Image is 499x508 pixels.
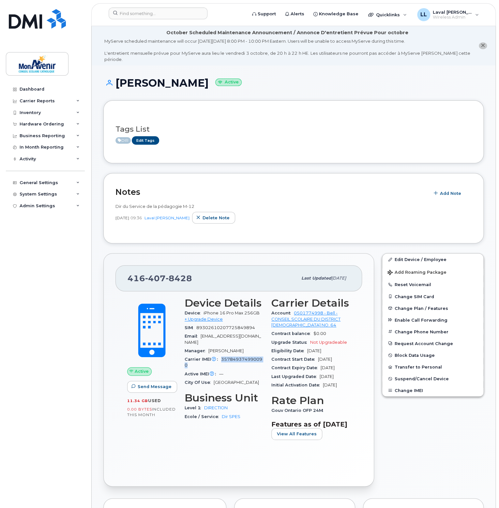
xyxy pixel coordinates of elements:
[127,399,148,403] span: 11.34 GB
[185,334,261,344] span: [EMAIL_ADDRESS][DOMAIN_NAME]
[185,297,264,309] h3: Device Details
[271,340,310,345] span: Upgrade Status
[204,311,260,315] span: iPhone 16 Pro Max 256GB
[479,42,487,49] button: close notification
[127,381,177,393] button: Send Message
[185,380,214,385] span: City Of Use
[115,215,129,221] span: [DATE]
[166,29,408,36] div: October Scheduled Maintenance Announcement / Annonce D'entretient Prévue Pour octobre
[127,407,152,412] span: 0.00 Bytes
[301,276,331,281] span: Last updated
[192,212,235,224] button: Delete note
[323,383,337,387] span: [DATE]
[203,215,230,221] span: Delete note
[271,297,350,309] h3: Carrier Details
[382,265,483,279] button: Add Roaming Package
[166,273,192,283] span: 8428
[215,79,242,86] small: Active
[271,408,326,413] span: Gouv Ontario OFP 24M
[395,306,448,311] span: Change Plan / Features
[185,348,208,353] span: Manager
[307,348,321,353] span: [DATE]
[271,311,294,315] span: Account
[271,348,307,353] span: Eligibility Date
[313,331,326,336] span: $0.00
[214,380,259,385] span: [GEOGRAPHIC_DATA]
[271,311,340,327] a: 0501774998 - Bell - CONSEIL SCOLAIRE DU DISTRICT [DEMOGRAPHIC_DATA] NO. 64
[440,190,461,196] span: Add Note
[185,392,264,404] h3: Business Unit
[135,368,149,374] span: Active
[128,273,192,283] span: 416
[382,314,483,326] button: Enable Call Forwarding
[321,365,335,370] span: [DATE]
[271,395,350,406] h3: Rate Plan
[115,187,426,197] h2: Notes
[382,349,483,361] button: Block Data Usage
[185,371,219,376] span: Active IMEI
[382,338,483,349] button: Request Account Change
[185,334,201,339] span: Email
[148,398,161,403] span: used
[222,414,240,419] a: Dir SPES
[430,188,467,199] button: Add Note
[331,276,346,281] span: [DATE]
[185,311,204,315] span: Device
[382,279,483,290] button: Reset Voicemail
[185,317,223,322] a: + Upgrade Device
[271,420,350,428] h3: Features as of [DATE]
[382,326,483,338] button: Change Phone Number
[138,384,172,390] span: Send Message
[310,340,347,345] span: Not Upgradeable
[271,383,323,387] span: Initial Activation Date
[185,405,204,410] span: Level 1
[271,357,318,362] span: Contract Start Date
[144,215,189,220] a: Laval [PERSON_NAME]
[382,302,483,314] button: Change Plan / Features
[320,374,334,379] span: [DATE]
[387,270,446,276] span: Add Roaming Package
[382,254,483,265] a: Edit Device / Employee
[145,273,166,283] span: 407
[185,357,221,362] span: Carrier IMEI
[271,365,321,370] span: Contract Expiry Date
[185,357,262,368] span: 357849374990090
[382,385,483,396] button: Change IMEI
[132,136,159,144] a: Edit Tags
[271,374,320,379] span: Last Upgraded Date
[115,125,472,133] h3: Tags List
[271,428,322,440] button: View All Features
[277,431,317,437] span: View All Features
[382,291,483,302] button: Change SIM Card
[208,348,244,353] span: [PERSON_NAME]
[103,77,484,89] h1: [PERSON_NAME]
[130,215,142,221] span: 09:36
[318,357,332,362] span: [DATE]
[196,325,255,330] span: 89302610207725849894
[115,137,131,144] span: Active
[204,405,228,410] a: DIRECTION
[104,38,470,62] div: MyServe scheduled maintenance will occur [DATE][DATE] 8:00 PM - 10:00 PM Eastern. Users will be u...
[271,331,313,336] span: Contract balance
[115,204,194,209] span: Dir du Service de la pédagogie M-12
[395,317,447,322] span: Enable Call Forwarding
[219,371,223,376] span: —
[382,361,483,373] button: Transfer to Personal
[395,376,449,381] span: Suspend/Cancel Device
[185,414,222,419] span: Ecole / Service
[382,373,483,385] button: Suspend/Cancel Device
[185,325,196,330] span: SIM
